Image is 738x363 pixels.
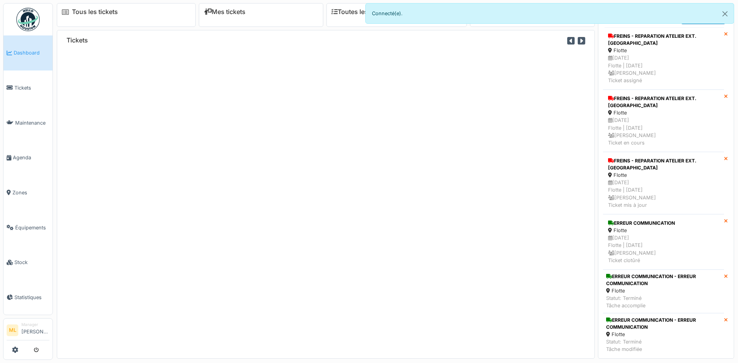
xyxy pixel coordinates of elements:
[15,224,49,231] span: Équipements
[4,245,53,280] a: Stock
[14,84,49,92] span: Tickets
[67,37,88,44] h6: Tickets
[603,214,724,270] a: ERREUR COMMUNICATION Flotte [DATE]Flotte | [DATE] [PERSON_NAME]Ticket clotûré
[603,152,724,214] a: FREINS - REPARATION ATELIER EXT. [GEOGRAPHIC_DATA] Flotte [DATE]Flotte | [DATE] [PERSON_NAME]Tick...
[608,179,719,209] div: [DATE] Flotte | [DATE] [PERSON_NAME] Ticket mis à jour
[21,322,49,328] div: Manager
[365,3,734,24] div: Connecté(e).
[14,294,49,301] span: Statistiques
[4,140,53,175] a: Agenda
[608,109,719,116] div: Flotte
[603,270,724,313] a: ERREUR COMMUNICATION - ERREUR COMMUNICATION Flotte Statut: TerminéTâche accomplie
[608,171,719,179] div: Flotte
[608,95,719,109] div: FREINS - REPARATION ATELIER EXT. [GEOGRAPHIC_DATA]
[4,280,53,315] a: Statistiques
[606,273,721,287] div: ERREUR COMMUNICATION - ERREUR COMMUNICATION
[4,105,53,140] a: Maintenance
[716,4,734,24] button: Close
[16,8,40,31] img: Badge_color-CXgf-gQk.svg
[608,234,719,264] div: [DATE] Flotte | [DATE] [PERSON_NAME] Ticket clotûré
[608,220,719,227] div: ERREUR COMMUNICATION
[13,154,49,161] span: Agenda
[603,27,724,90] a: FREINS - REPARATION ATELIER EXT. [GEOGRAPHIC_DATA] Flotte [DATE]Flotte | [DATE] [PERSON_NAME]Tick...
[608,47,719,54] div: Flotte
[7,324,18,336] li: ML
[603,90,724,152] a: FREINS - REPARATION ATELIER EXT. [GEOGRAPHIC_DATA] Flotte [DATE]Flotte | [DATE] [PERSON_NAME]Tick...
[7,322,49,340] a: ML Manager[PERSON_NAME]
[331,8,389,16] a: Toutes les tâches
[606,338,721,353] div: Statut: Terminé Tâche modifiée
[606,294,721,309] div: Statut: Terminé Tâche accomplie
[14,49,49,56] span: Dashboard
[608,157,719,171] div: FREINS - REPARATION ATELIER EXT. [GEOGRAPHIC_DATA]
[4,35,53,70] a: Dashboard
[204,8,245,16] a: Mes tickets
[21,322,49,338] li: [PERSON_NAME]
[608,116,719,146] div: [DATE] Flotte | [DATE] [PERSON_NAME] Ticket en cours
[15,119,49,127] span: Maintenance
[608,227,719,234] div: Flotte
[72,8,118,16] a: Tous les tickets
[608,54,719,84] div: [DATE] Flotte | [DATE] [PERSON_NAME] Ticket assigné
[4,210,53,245] a: Équipements
[14,259,49,266] span: Stock
[603,313,724,357] a: ERREUR COMMUNICATION - ERREUR COMMUNICATION Flotte Statut: TerminéTâche modifiée
[606,287,721,294] div: Flotte
[608,33,719,47] div: FREINS - REPARATION ATELIER EXT. [GEOGRAPHIC_DATA]
[4,70,53,106] a: Tickets
[4,175,53,210] a: Zones
[606,317,721,331] div: ERREUR COMMUNICATION - ERREUR COMMUNICATION
[606,331,721,338] div: Flotte
[12,189,49,196] span: Zones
